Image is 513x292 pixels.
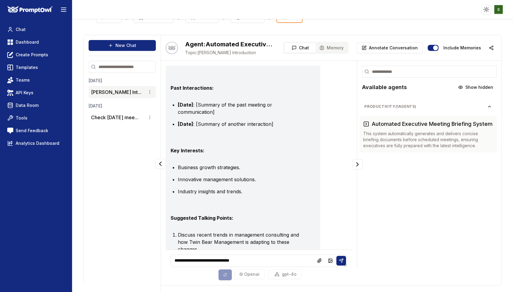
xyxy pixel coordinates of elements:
[5,62,67,73] a: Templates
[16,26,26,33] span: Chat
[178,120,303,128] li: : [Summary of another interaction]
[465,84,493,90] span: Show hidden
[372,120,493,128] h3: Automated Executive Meeting Briefing System
[5,138,67,149] a: Analytics Dashboard
[171,215,233,221] strong: Suggested Talking Points:
[91,114,138,121] button: Check [DATE] mee...
[16,140,59,146] span: Analytics Dashboard
[16,102,39,108] span: Data Room
[5,125,67,136] a: Send Feedback
[357,42,423,53] button: Annotate Conversation
[364,104,487,109] span: Productivity ( 1 agents)
[16,115,27,121] span: Tools
[16,64,38,70] span: Templates
[178,231,303,253] li: Discuss recent trends in management consulting and how Twin Bear Management is adapting to these ...
[7,128,13,134] img: feedback
[16,52,48,58] span: Create Prompts
[443,46,481,50] label: Include memories in the messages below
[146,89,153,96] button: Conversation options
[178,176,303,183] li: Innovative management solutions.
[16,77,30,83] span: Teams
[178,188,303,195] li: Industry insights and trends.
[363,131,493,149] p: This system automatically generates and delivers concise briefing documents before scheduled meet...
[89,103,156,109] h3: [DATE]
[171,85,214,91] strong: Past Interactions:
[494,5,503,14] img: ACg8ocKzQA5sZIhSfHl4qZiZGWNIJ57aHua1iTAA8qHBENU3D3RYog=s96-c
[360,102,497,111] button: Productivity(1agents)
[89,40,156,51] button: New Chat
[352,159,363,169] button: Collapse panel
[146,114,153,121] button: Conversation options
[178,102,193,108] strong: [Date]
[5,75,67,85] a: Teams
[16,90,33,96] span: API Keys
[89,78,156,84] h3: [DATE]
[5,24,67,35] a: Chat
[178,121,193,127] strong: [Date]
[171,148,204,154] strong: Key Interests:
[369,45,418,51] p: Annotate Conversation
[299,45,309,51] span: Chat
[5,37,67,48] a: Dashboard
[8,6,53,14] img: PromptOwl
[327,45,344,51] span: Memory
[5,49,67,60] a: Create Prompts
[362,83,407,92] h2: Available agents
[185,50,275,56] span: Tiffany Clark Introduction
[91,89,141,96] button: [PERSON_NAME] Int...
[5,100,67,111] a: Data Room
[178,164,303,171] li: Business growth strategies.
[455,82,497,92] button: Show hidden
[5,113,67,123] a: Tools
[178,101,303,116] li: : [Summary of the past meeting or communication]
[16,39,39,45] span: Dashboard
[166,42,178,54] button: Talk with Hootie
[166,42,178,54] img: Bot
[155,159,165,169] button: Collapse panel
[16,128,48,134] span: Send Feedback
[5,87,67,98] a: API Keys
[428,45,439,51] button: Include memories in the messages below
[185,40,275,48] h2: Automated Executive Meeting Briefing System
